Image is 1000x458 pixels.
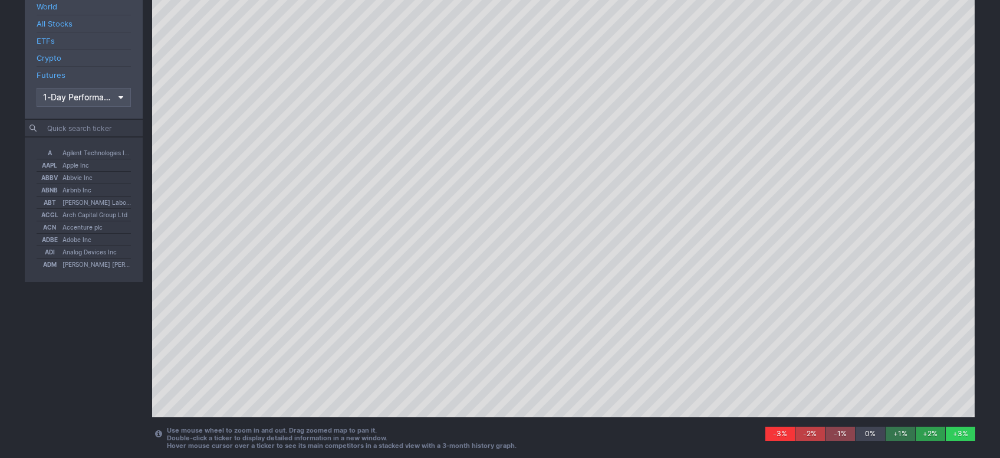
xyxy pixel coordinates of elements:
span: Analog Devices Inc [63,247,117,257]
span: ADBE [37,234,63,245]
div: +2% [916,427,945,441]
div: 0% [856,427,885,441]
button: Data type [37,88,131,107]
div: Use mouse wheel to zoom in and out. Drag zoomed map to pan it. Double‑click a ticker to display d... [155,427,765,450]
button: ACGLArch Capital Group Ltd [37,209,131,221]
button: ADM[PERSON_NAME] [PERSON_NAME] Midland Co [37,259,131,270]
button: ADBEAdobe Inc [37,234,131,246]
span: ACGL [37,210,63,220]
span: Accenture plc [63,222,103,233]
span: ADI [37,247,63,257]
input: Quick search ticker [32,120,143,136]
button: ABBVAbbvie Inc [37,172,131,184]
button: AAgilent Technologies Inc [37,147,131,159]
div: +3% [946,427,975,441]
button: ADIAnalog Devices Inc [37,246,131,258]
span: Arch Capital Group Ltd [63,210,127,220]
div: -3% [765,427,795,441]
span: ABT [37,197,63,208]
a: Futures [37,67,131,83]
span: 1-Day Performance [43,91,113,103]
div: -1% [825,427,855,441]
span: Airbnb Inc [63,185,91,195]
span: [PERSON_NAME] Laboratories [63,197,131,208]
a: ETFs [37,32,131,49]
span: Abbvie Inc [63,172,93,183]
span: [PERSON_NAME] [PERSON_NAME] Midland Co [63,259,131,270]
button: ACNAccenture plc [37,221,131,233]
span: Apple Inc [63,160,89,171]
button: ABT[PERSON_NAME] Laboratories [37,197,131,208]
span: ADM [37,259,63,270]
span: ACN [37,222,63,233]
div: +1% [886,427,915,441]
span: Agilent Technologies Inc [63,148,131,158]
button: ABNBAirbnb Inc [37,184,131,196]
a: All Stocks [37,15,131,32]
span: ABBV [37,172,63,183]
span: A [37,148,63,158]
span: Adobe Inc [63,234,91,245]
span: AAPL [37,160,63,171]
a: Crypto [37,50,131,66]
button: AAPLApple Inc [37,159,131,171]
span: ABNB [37,185,63,195]
div: -2% [795,427,825,441]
